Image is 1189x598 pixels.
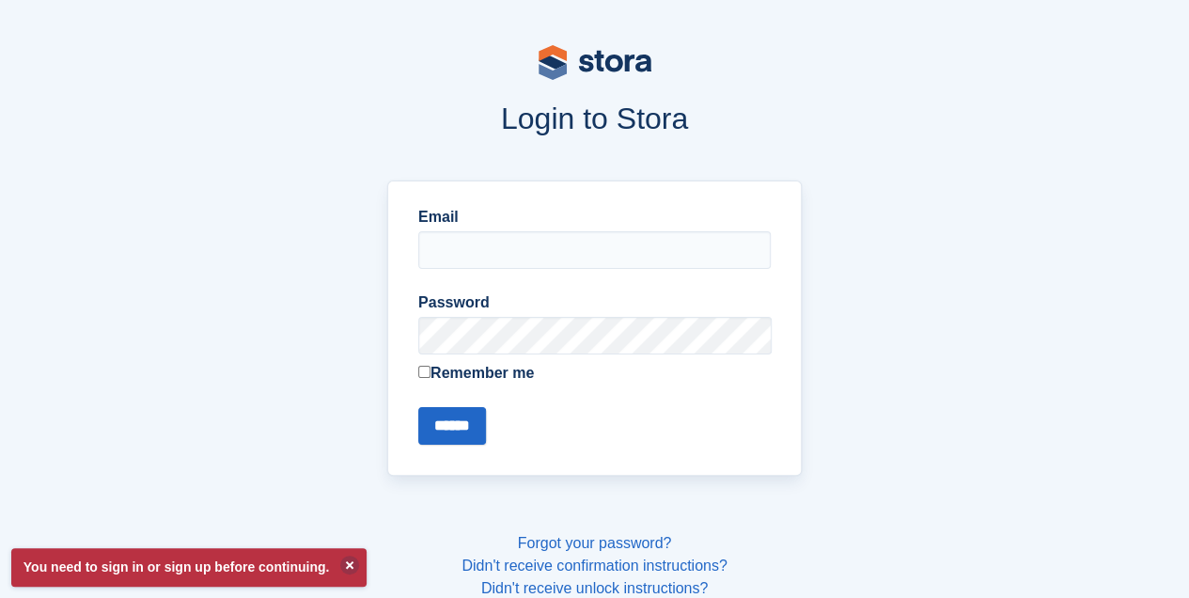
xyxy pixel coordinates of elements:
[82,102,1108,135] h1: Login to Stora
[518,535,672,551] a: Forgot your password?
[418,206,771,228] label: Email
[418,362,771,385] label: Remember me
[481,580,708,596] a: Didn't receive unlock instructions?
[418,291,771,314] label: Password
[418,366,430,378] input: Remember me
[462,558,727,574] a: Didn't receive confirmation instructions?
[539,45,651,80] img: stora-logo-53a41332b3708ae10de48c4981b4e9114cc0af31d8433b30ea865607fb682f29.svg
[11,548,367,587] p: You need to sign in or sign up before continuing.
